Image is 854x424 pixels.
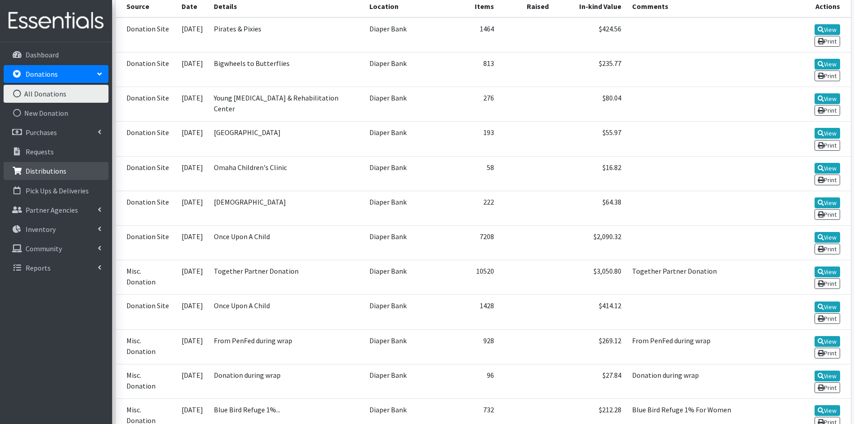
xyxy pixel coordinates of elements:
[4,65,108,83] a: Donations
[176,191,208,225] td: [DATE]
[4,162,108,180] a: Distributions
[554,191,627,225] td: $64.38
[116,191,177,225] td: Donation Site
[176,329,208,364] td: [DATE]
[364,122,431,156] td: Diaper Bank
[815,278,840,289] a: Print
[554,87,627,122] td: $80.04
[627,364,783,398] td: Donation during wrap
[208,225,364,260] td: Once Upon A Child
[208,122,364,156] td: [GEOGRAPHIC_DATA]
[431,329,499,364] td: 928
[26,186,89,195] p: Pick Ups & Deliveries
[176,52,208,87] td: [DATE]
[554,156,627,191] td: $16.82
[554,329,627,364] td: $269.12
[4,259,108,277] a: Reports
[364,191,431,225] td: Diaper Bank
[815,348,840,358] a: Print
[364,295,431,329] td: Diaper Bank
[554,364,627,398] td: $27.84
[815,105,840,116] a: Print
[26,225,56,234] p: Inventory
[4,240,108,258] a: Community
[554,225,627,260] td: $2,090.32
[116,260,177,295] td: Misc. Donation
[815,93,840,104] a: View
[176,364,208,398] td: [DATE]
[554,260,627,295] td: $3,050.80
[554,52,627,87] td: $235.77
[116,122,177,156] td: Donation Site
[815,59,840,70] a: View
[116,17,177,52] td: Donation Site
[26,147,54,156] p: Requests
[431,191,499,225] td: 222
[815,209,840,220] a: Print
[4,104,108,122] a: New Donation
[364,156,431,191] td: Diaper Bank
[364,87,431,122] td: Diaper Bank
[4,85,108,103] a: All Donations
[176,122,208,156] td: [DATE]
[176,225,208,260] td: [DATE]
[431,52,499,87] td: 813
[4,143,108,161] a: Requests
[554,295,627,329] td: $414.12
[815,232,840,243] a: View
[815,128,840,139] a: View
[208,52,364,87] td: Bigwheels to Butterflies
[208,329,364,364] td: From PenFed during wrap
[116,225,177,260] td: Donation Site
[815,197,840,208] a: View
[4,46,108,64] a: Dashboard
[815,336,840,347] a: View
[554,122,627,156] td: $55.97
[815,36,840,47] a: Print
[815,267,840,277] a: View
[116,364,177,398] td: Misc. Donation
[431,122,499,156] td: 193
[208,17,364,52] td: Pirates & Pixies
[554,17,627,52] td: $424.56
[431,17,499,52] td: 1464
[627,329,783,364] td: From PenFed during wrap
[26,244,62,253] p: Community
[627,260,783,295] td: Together Partner Donation
[4,201,108,219] a: Partner Agencies
[815,140,840,151] a: Print
[26,50,59,59] p: Dashboard
[4,6,108,36] img: HumanEssentials
[176,17,208,52] td: [DATE]
[815,244,840,254] a: Print
[176,87,208,122] td: [DATE]
[26,70,58,79] p: Donations
[431,260,499,295] td: 10520
[4,182,108,200] a: Pick Ups & Deliveries
[208,260,364,295] td: Together Partner Donation
[208,87,364,122] td: Young [MEDICAL_DATA] & Rehabilitation Center
[26,263,51,272] p: Reports
[26,205,78,214] p: Partner Agencies
[815,70,840,81] a: Print
[26,128,57,137] p: Purchases
[364,329,431,364] td: Diaper Bank
[116,87,177,122] td: Donation Site
[431,156,499,191] td: 58
[26,166,66,175] p: Distributions
[364,260,431,295] td: Diaper Bank
[364,364,431,398] td: Diaper Bank
[815,371,840,381] a: View
[815,24,840,35] a: View
[364,52,431,87] td: Diaper Bank
[364,17,431,52] td: Diaper Bank
[815,313,840,324] a: Print
[116,295,177,329] td: Donation Site
[176,156,208,191] td: [DATE]
[431,295,499,329] td: 1428
[176,295,208,329] td: [DATE]
[208,156,364,191] td: Omaha Children's Clinic
[364,225,431,260] td: Diaper Bank
[815,405,840,416] a: View
[116,52,177,87] td: Donation Site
